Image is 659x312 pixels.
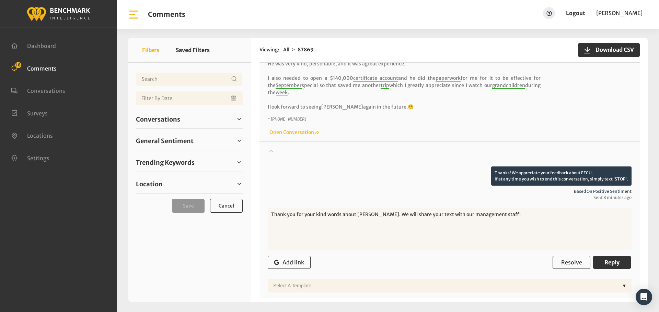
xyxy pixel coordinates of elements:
a: Comments 18 [11,64,57,71]
span: General Sentiment [136,136,194,146]
a: Trending Keywords [136,157,243,167]
span: Download CSV [591,46,634,54]
span: Resolve [561,259,582,266]
button: Saved Filters [176,38,210,62]
span: Dashboard [27,42,56,49]
span: [PERSON_NAME] [596,10,643,16]
i: ~ [PHONE_NUMBER] [268,116,306,122]
strong: 87869 [298,47,314,53]
span: Locations [27,132,53,139]
span: Viewing: [259,46,279,53]
img: benchmark [26,5,90,22]
span: great experience [365,61,404,67]
a: Conversations [136,114,243,124]
p: [DATE] I went into the regarding how to purchase a from CarMaxx for $39,098 . [PERSON_NAME] assis... [268,24,541,111]
span: Settings [27,154,49,161]
button: Filters [142,38,159,62]
span: All [283,47,289,53]
a: Logout [566,7,585,19]
span: Surveys [27,110,48,116]
a: Settings [11,154,49,161]
a: Open Conversation [268,129,319,135]
span: grandchildren [492,82,525,89]
p: Thanks! We appreciate your feedback about EECU. If at any time you wish to end this conversation,... [491,166,632,186]
span: certificate account [353,75,398,82]
span: Location [136,179,163,189]
div: ▼ [619,279,629,292]
span: Sent 8 minutes ago [268,195,632,201]
img: bar [128,9,140,21]
span: Conversations [27,87,65,94]
span: [PERSON_NAME] [321,104,363,110]
span: Reply [604,259,620,266]
span: September [276,82,302,89]
h1: Comments [148,10,185,18]
span: week [276,89,288,96]
a: Conversations [11,87,65,93]
a: Logout [566,10,585,16]
a: General Sentiment [136,136,243,146]
div: Select a Template [270,279,619,292]
button: Open Calendar [230,91,239,105]
a: Surveys [11,109,48,116]
a: Locations [11,132,53,138]
div: Open Intercom Messenger [636,289,652,305]
button: Reply [593,256,631,269]
button: Cancel [210,199,243,213]
span: 18 [15,62,21,68]
input: Date range input field [136,91,243,105]
a: [PERSON_NAME] [596,7,643,19]
span: Trending Keywords [136,158,195,167]
span: Comments [27,65,57,72]
span: paperwork [436,75,461,82]
a: Location [136,179,243,189]
span: Conversations [136,115,180,124]
button: Resolve [553,256,590,269]
input: Username [136,72,243,86]
button: Add link [268,256,311,269]
span: trip [381,82,389,89]
span: Based on positive sentiment [268,188,632,195]
a: Dashboard [11,42,56,49]
button: Download CSV [578,43,640,57]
